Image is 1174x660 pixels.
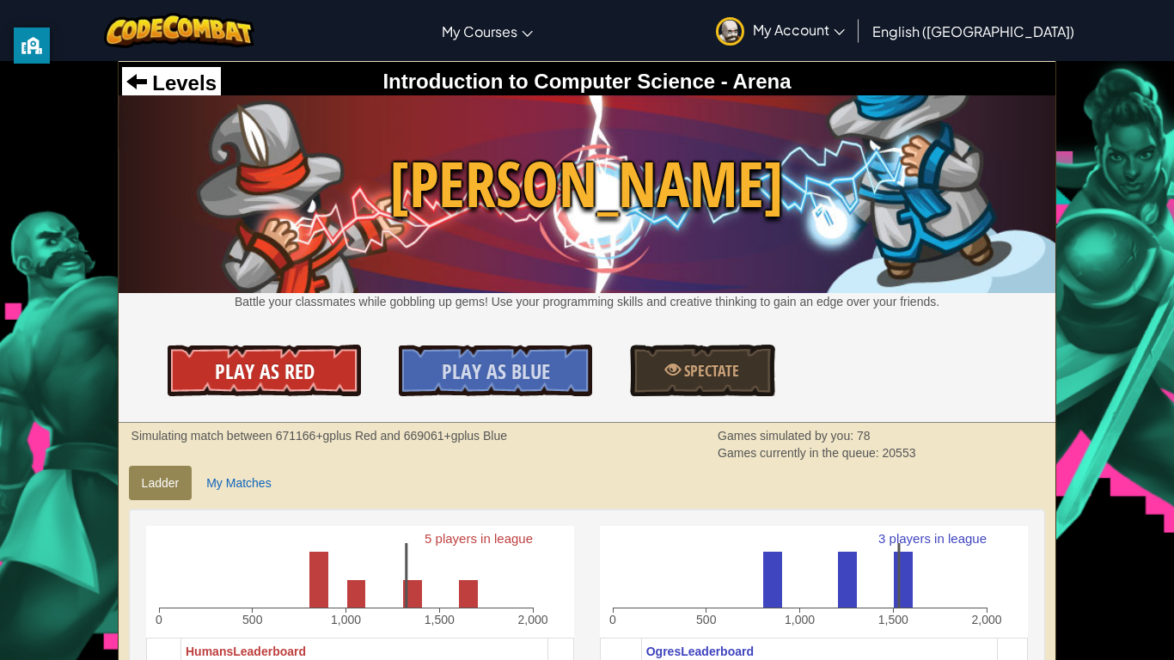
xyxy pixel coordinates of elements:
[646,645,681,658] span: Ogres
[242,613,263,626] text: 500
[193,466,284,500] a: My Matches
[186,645,233,658] span: Humans
[718,429,857,443] span: Games simulated by you:
[630,345,774,396] a: Spectate
[715,70,791,93] span: - Arena
[971,613,1001,626] text: 2,000
[215,357,315,385] span: Play As Red
[14,27,50,64] button: privacy banner
[433,8,541,54] a: My Courses
[681,645,754,658] span: Leaderboard
[119,293,1056,310] p: Battle your classmates while gobbling up gems! Use your programming skills and creative thinking ...
[126,71,217,95] a: Levels
[716,17,744,46] img: avatar
[753,21,845,39] span: My Account
[681,360,739,382] span: Spectate
[131,429,507,443] strong: Simulating match between 671166+gplus Red and 669061+gplus Blue
[878,531,987,546] text: 3 players in league
[517,613,547,626] text: 2,000
[233,645,306,658] span: Leaderboard
[119,95,1056,293] img: Wakka Maul
[156,613,162,626] text: 0
[382,70,715,93] span: Introduction to Computer Science
[864,8,1083,54] a: English ([GEOGRAPHIC_DATA])
[331,613,361,626] text: 1,000
[857,429,871,443] span: 78
[872,22,1074,40] span: English ([GEOGRAPHIC_DATA])
[878,613,908,626] text: 1,500
[609,613,616,626] text: 0
[883,446,916,460] span: 20553
[442,22,517,40] span: My Courses
[119,140,1056,229] span: [PERSON_NAME]
[424,613,454,626] text: 1,500
[425,531,533,546] text: 5 players in league
[785,613,815,626] text: 1,000
[718,446,882,460] span: Games currently in the queue:
[442,357,550,385] span: Play As Blue
[104,13,254,48] img: CodeCombat logo
[129,466,193,500] a: Ladder
[696,613,717,626] text: 500
[707,3,853,58] a: My Account
[147,71,217,95] span: Levels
